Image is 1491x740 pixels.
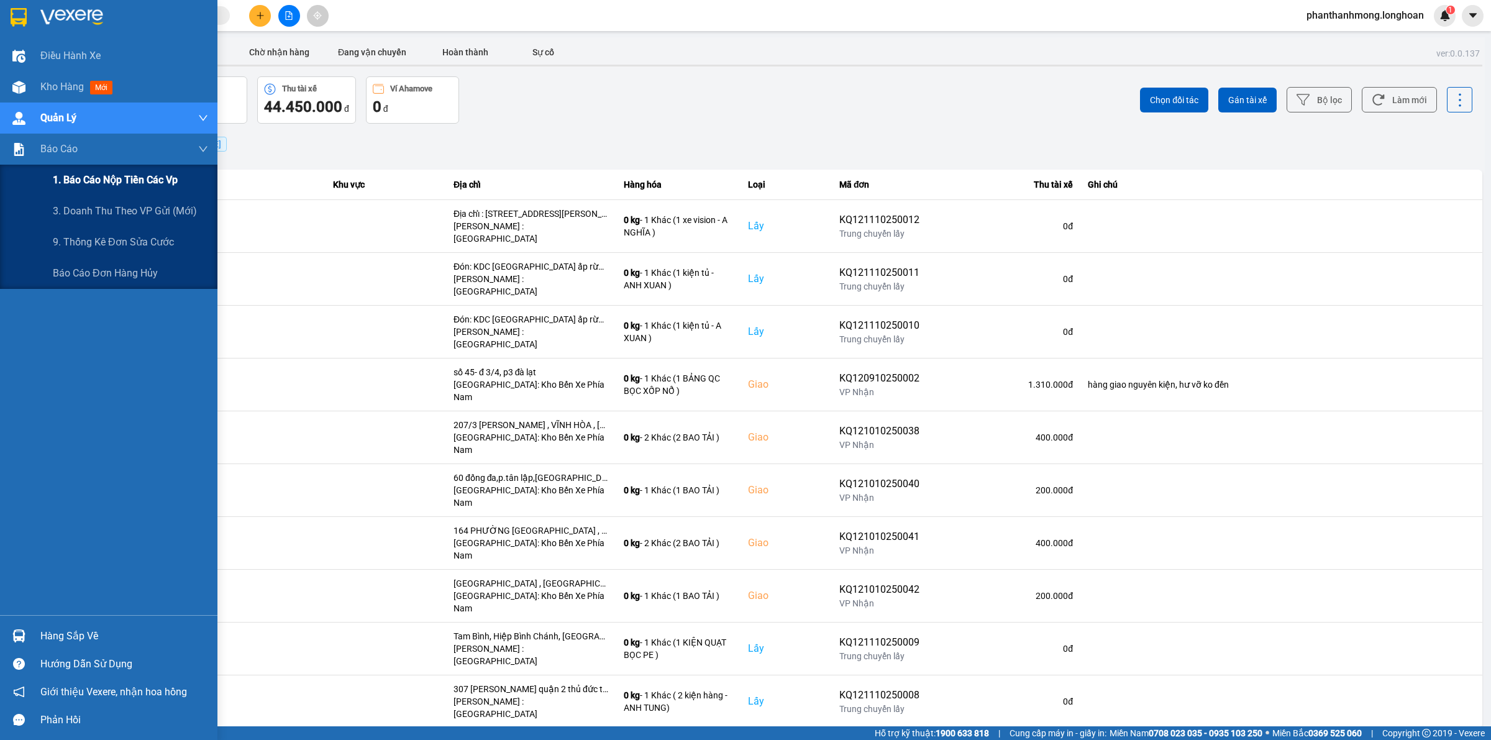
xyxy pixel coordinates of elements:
div: - 1 Khác (1 BAO TẢI ) [624,590,733,602]
div: Đón: KDC [GEOGRAPHIC_DATA] ấp rừng dầu xã [GEOGRAPHIC_DATA] [GEOGRAPHIC_DATA] [GEOGRAPHIC_DATA] T... [454,313,609,326]
div: 200.000 đ [934,484,1073,496]
div: KQ121110250012 [839,212,919,227]
th: Loại [741,170,832,200]
div: 164 PHƯỜNG [GEOGRAPHIC_DATA] , [GEOGRAPHIC_DATA] , [GEOGRAPHIC_DATA] [454,524,609,537]
span: plus [256,11,265,20]
button: Gán tài xế [1218,88,1277,112]
span: 0 [373,98,381,116]
div: Ví Ahamove [390,85,432,93]
img: warehouse-icon [12,81,25,94]
div: [PERSON_NAME] : [GEOGRAPHIC_DATA] [454,695,609,720]
span: Cung cấp máy in - giấy in: [1010,726,1106,740]
button: Chọn đối tác [1140,88,1208,112]
div: - 2 Khác (2 BAO TẢI ) [624,537,733,549]
div: [GEOGRAPHIC_DATA] , [GEOGRAPHIC_DATA] [454,577,609,590]
span: 0 kg [624,268,640,278]
button: file-add [278,5,300,27]
div: 60 đống đa,p.tân lập,[GEOGRAPHIC_DATA] [454,472,609,484]
div: Thu tài xế [934,177,1073,192]
span: down [198,113,208,123]
th: Địa chỉ [446,170,616,200]
div: 0 đ [934,326,1073,338]
strong: 1900 633 818 [936,728,989,738]
button: Làm mới [1362,87,1437,112]
span: Giới thiệu Vexere, nhận hoa hồng [40,684,187,700]
div: VP Nhận [839,491,919,504]
th: Ghi chú [1080,170,1482,200]
div: - 2 Khác (2 BAO TẢI ) [624,431,733,444]
div: - 1 Khác (1 kiện tủ - ANH XUAN ) [624,267,733,291]
div: Lấy [748,641,824,656]
th: Hàng hóa [616,170,741,200]
div: Giao [748,536,824,550]
div: Trung chuyển lấy [839,280,919,293]
span: 0 kg [624,373,640,383]
img: warehouse-icon [12,629,25,642]
button: Thu tài xế44.450.000 đ [257,76,356,124]
div: Địa chỉ : [STREET_ADDRESS][PERSON_NAME] HCM ( Honda Hoàng Việt 2 ) [454,208,609,220]
span: 0 kg [624,690,640,700]
th: Khu vực [326,170,445,200]
button: caret-down [1462,5,1484,27]
div: Lấy [748,694,824,709]
div: [PERSON_NAME] : [GEOGRAPHIC_DATA] [454,273,609,298]
span: mới [90,81,112,94]
span: phanthanhmong.longhoan [1297,7,1434,23]
div: Thu tài xế [282,85,317,93]
button: plus [249,5,271,27]
div: 0 đ [934,642,1073,655]
button: Ví Ahamove0 đ [366,76,459,124]
div: - 1 Khác (1 kiện tủ - A XUAN ) [624,319,733,344]
span: Miền Bắc [1272,726,1362,740]
span: 0 kg [624,215,640,225]
div: VP Nhận [839,439,919,451]
div: Trung chuyển lấy [839,227,919,240]
div: Lấy [748,324,824,339]
div: KQ121010250042 [839,582,919,597]
div: [GEOGRAPHIC_DATA]: Kho Bến Xe Phía Nam [454,431,609,456]
div: Giao [748,588,824,603]
div: Phản hồi [40,711,208,729]
button: Bộ lọc [1287,87,1352,112]
span: 44.450.000 [264,98,342,116]
span: down [198,144,208,154]
div: Giao [748,483,824,498]
div: KQ121110250011 [839,265,919,280]
div: [PERSON_NAME] : [GEOGRAPHIC_DATA] [454,326,609,350]
span: Miền Nam [1110,726,1262,740]
span: message [13,714,25,726]
div: 200.000 đ [934,590,1073,602]
div: Hàng sắp về [40,627,208,646]
span: Quản Lý [40,110,76,126]
span: copyright [1422,729,1431,738]
div: KQ121110250009 [839,635,919,650]
div: [PERSON_NAME] : [GEOGRAPHIC_DATA] [454,642,609,667]
span: Báo cáo [40,141,78,157]
div: [GEOGRAPHIC_DATA]: Kho Bến Xe Phía Nam [454,537,609,562]
div: Trung chuyển lấy [839,333,919,345]
button: Hoàn thành [419,40,512,65]
span: ⚪️ [1265,731,1269,736]
div: - 1 Khác (1 BẢNG QC BỌC XỐP NỔ ) [624,372,733,397]
span: 0 kg [624,321,640,331]
div: - 1 Khác ( 2 kiện hàng - ANH TUNG) [624,689,733,714]
div: - 1 Khác (1 KIỆN QUẠT BỌC PE ) [624,636,733,661]
span: question-circle [13,658,25,670]
img: solution-icon [12,143,25,156]
span: aim [313,11,322,20]
span: 0 kg [624,538,640,548]
div: Tam Bình, Hiệp Bình Chánh, [GEOGRAPHIC_DATA] [454,630,609,642]
div: 0 đ [934,220,1073,232]
div: Trung chuyển lấy [839,650,919,662]
span: Chọn đối tác [1150,94,1198,106]
div: Hướng dẫn sử dụng [40,655,208,674]
div: 207/3 [PERSON_NAME] , VĨNH HÒA , [GEOGRAPHIC_DATA] [454,419,609,431]
div: số 45- đ 3/4, p3 đà lạt [454,366,609,378]
div: - 1 Khác (1 BAO TẢI ) [624,484,733,496]
span: | [998,726,1000,740]
sup: 1 [1446,6,1455,14]
div: [PERSON_NAME] : [GEOGRAPHIC_DATA] [454,220,609,245]
span: notification [13,686,25,698]
div: Giao [748,377,824,392]
div: 0 đ [934,273,1073,285]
